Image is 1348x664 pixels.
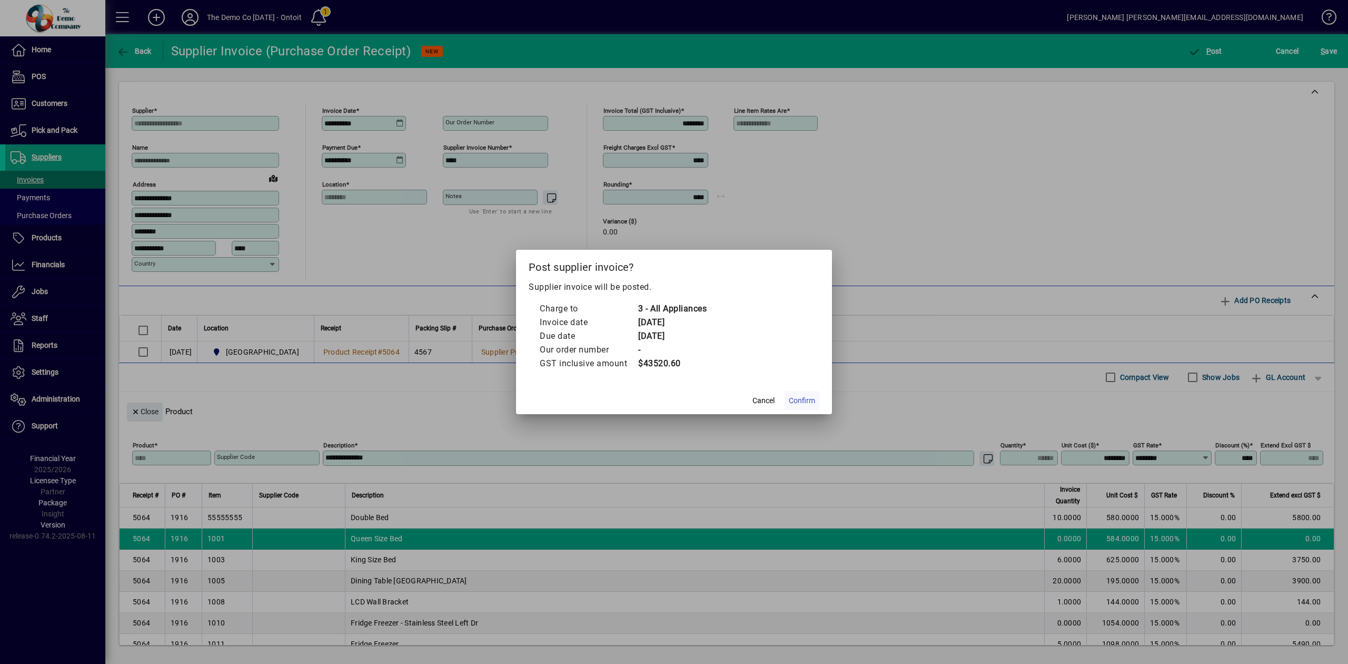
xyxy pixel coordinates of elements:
[539,357,638,370] td: GST inclusive amount
[516,250,832,280] h2: Post supplier invoice?
[789,395,815,406] span: Confirm
[638,343,707,357] td: -
[785,391,819,410] button: Confirm
[638,357,707,370] td: $43520.60
[747,391,780,410] button: Cancel
[638,316,707,329] td: [DATE]
[638,329,707,343] td: [DATE]
[638,302,707,316] td: 3 - All Appliances
[539,329,638,343] td: Due date
[529,281,819,294] p: Supplier invoice will be posted.
[539,316,638,329] td: Invoice date
[539,302,638,316] td: Charge to
[539,343,638,357] td: Our order number
[752,395,775,406] span: Cancel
